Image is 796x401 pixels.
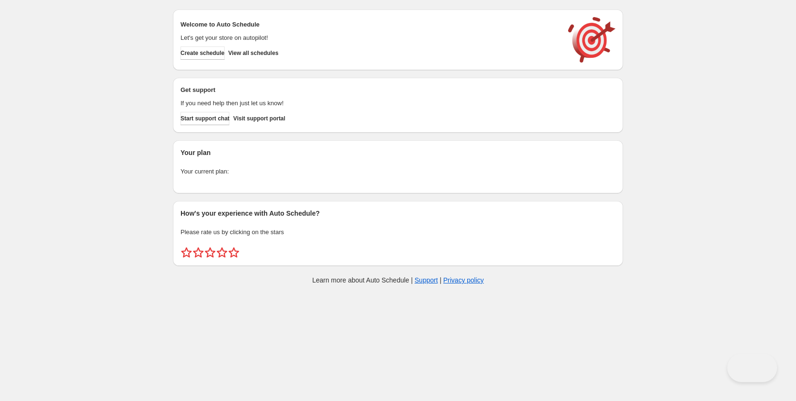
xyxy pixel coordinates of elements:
[181,20,559,29] h2: Welcome to Auto Schedule
[233,112,285,125] a: Visit support portal
[181,209,615,218] h2: How's your experience with Auto Schedule?
[181,99,559,108] p: If you need help then just let us know!
[415,276,438,284] a: Support
[233,115,285,122] span: Visit support portal
[228,46,279,60] button: View all schedules
[727,354,777,382] iframe: Toggle Customer Support
[181,228,615,237] p: Please rate us by clicking on the stars
[181,49,225,57] span: Create schedule
[181,148,615,157] h2: Your plan
[181,85,559,95] h2: Get support
[181,167,615,176] p: Your current plan:
[443,276,484,284] a: Privacy policy
[181,33,559,43] p: Let's get your store on autopilot!
[312,275,484,285] p: Learn more about Auto Schedule | |
[181,112,229,125] a: Start support chat
[181,115,229,122] span: Start support chat
[181,46,225,60] button: Create schedule
[228,49,279,57] span: View all schedules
